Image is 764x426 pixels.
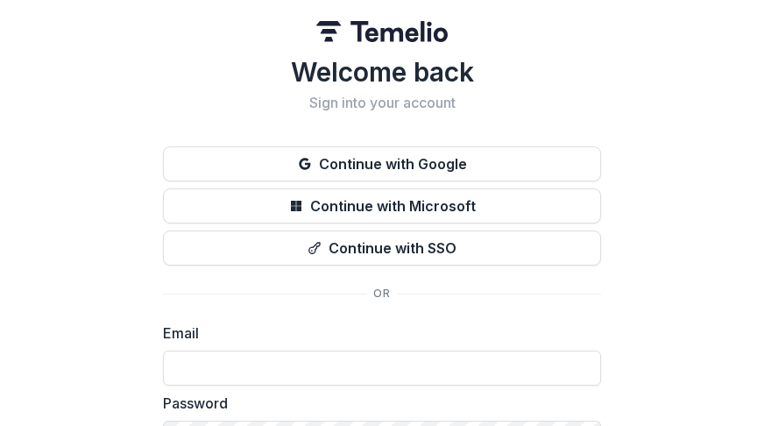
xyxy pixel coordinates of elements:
button: Continue with Microsoft [163,188,601,224]
img: Temelio [316,21,448,42]
h2: Sign into your account [163,95,601,111]
h1: Welcome back [163,56,601,88]
button: Continue with SSO [163,231,601,266]
button: Continue with Google [163,146,601,181]
label: Email [163,323,591,344]
label: Password [163,393,591,414]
